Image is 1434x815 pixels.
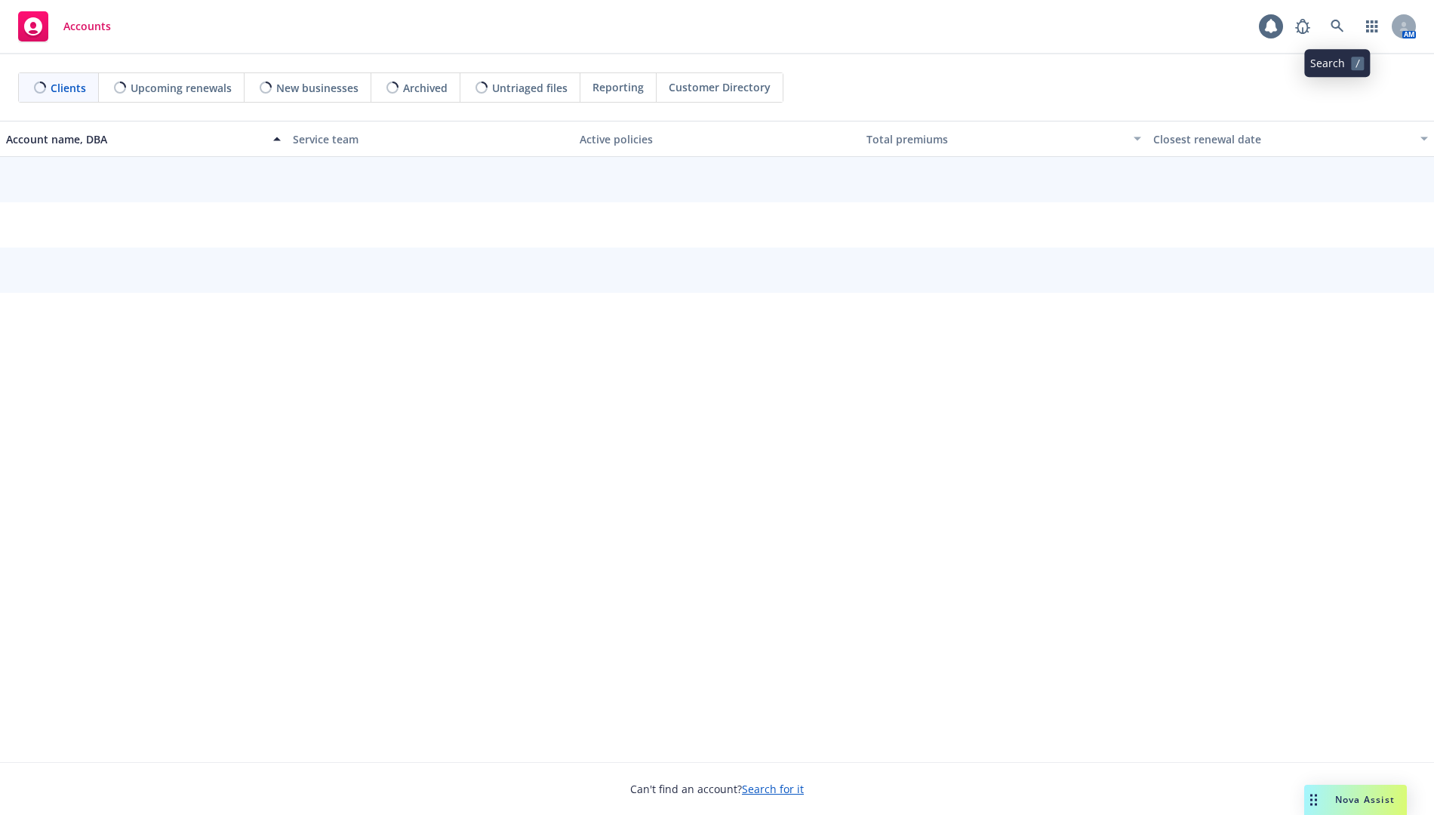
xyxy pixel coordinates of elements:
[669,79,771,95] span: Customer Directory
[742,782,804,796] a: Search for it
[1357,11,1387,42] a: Switch app
[1153,131,1411,147] div: Closest renewal date
[1322,11,1352,42] a: Search
[131,80,232,96] span: Upcoming renewals
[293,131,568,147] div: Service team
[492,80,568,96] span: Untriaged files
[63,20,111,32] span: Accounts
[574,121,860,157] button: Active policies
[860,121,1147,157] button: Total premiums
[276,80,358,96] span: New businesses
[6,131,264,147] div: Account name, DBA
[287,121,574,157] button: Service team
[1335,793,1395,806] span: Nova Assist
[1304,785,1323,815] div: Drag to move
[630,781,804,797] span: Can't find an account?
[592,79,644,95] span: Reporting
[12,5,117,48] a: Accounts
[866,131,1125,147] div: Total premiums
[1288,11,1318,42] a: Report a Bug
[51,80,86,96] span: Clients
[403,80,448,96] span: Archived
[1304,785,1407,815] button: Nova Assist
[580,131,854,147] div: Active policies
[1147,121,1434,157] button: Closest renewal date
